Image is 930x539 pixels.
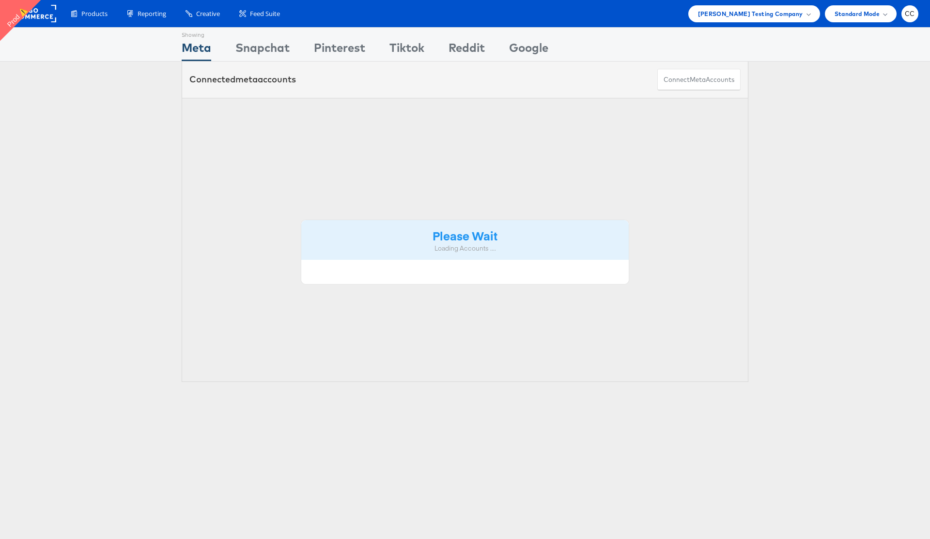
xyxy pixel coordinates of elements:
[698,9,803,19] span: [PERSON_NAME] Testing Company
[509,39,548,61] div: Google
[449,39,485,61] div: Reddit
[196,9,220,18] span: Creative
[189,73,296,86] div: Connected accounts
[433,227,497,243] strong: Please Wait
[309,244,621,253] div: Loading Accounts ....
[235,74,258,85] span: meta
[235,39,290,61] div: Snapchat
[81,9,108,18] span: Products
[314,39,365,61] div: Pinterest
[835,9,880,19] span: Standard Mode
[905,11,915,17] span: CC
[389,39,424,61] div: Tiktok
[138,9,166,18] span: Reporting
[250,9,280,18] span: Feed Suite
[182,28,211,39] div: Showing
[690,75,706,84] span: meta
[182,39,211,61] div: Meta
[657,69,741,91] button: ConnectmetaAccounts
